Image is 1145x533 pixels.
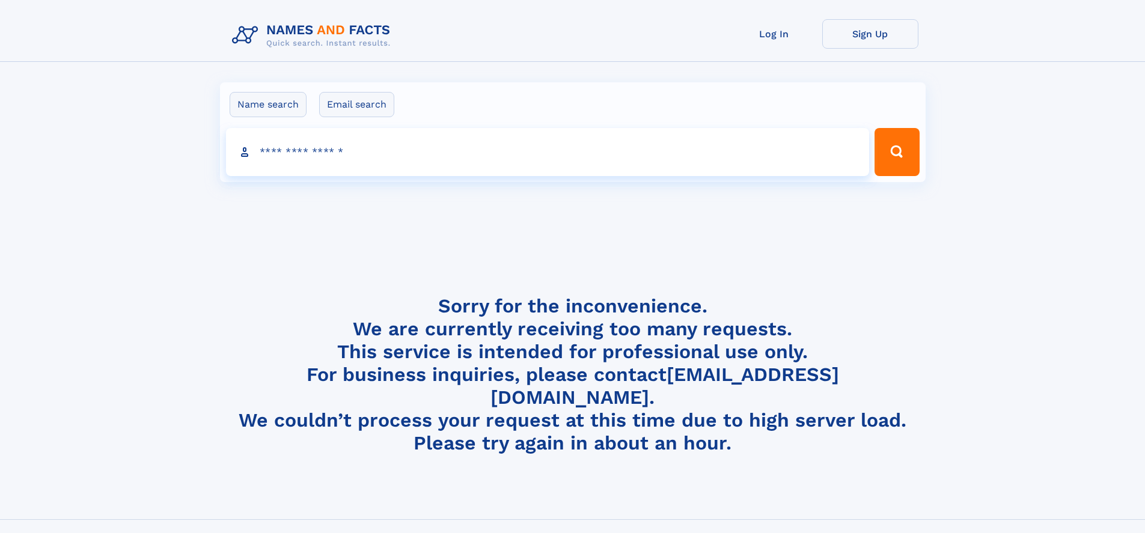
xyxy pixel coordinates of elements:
[227,294,918,455] h4: Sorry for the inconvenience. We are currently receiving too many requests. This service is intend...
[319,92,394,117] label: Email search
[822,19,918,49] a: Sign Up
[490,363,839,409] a: [EMAIL_ADDRESS][DOMAIN_NAME]
[230,92,307,117] label: Name search
[226,128,870,176] input: search input
[227,19,400,52] img: Logo Names and Facts
[726,19,822,49] a: Log In
[875,128,919,176] button: Search Button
